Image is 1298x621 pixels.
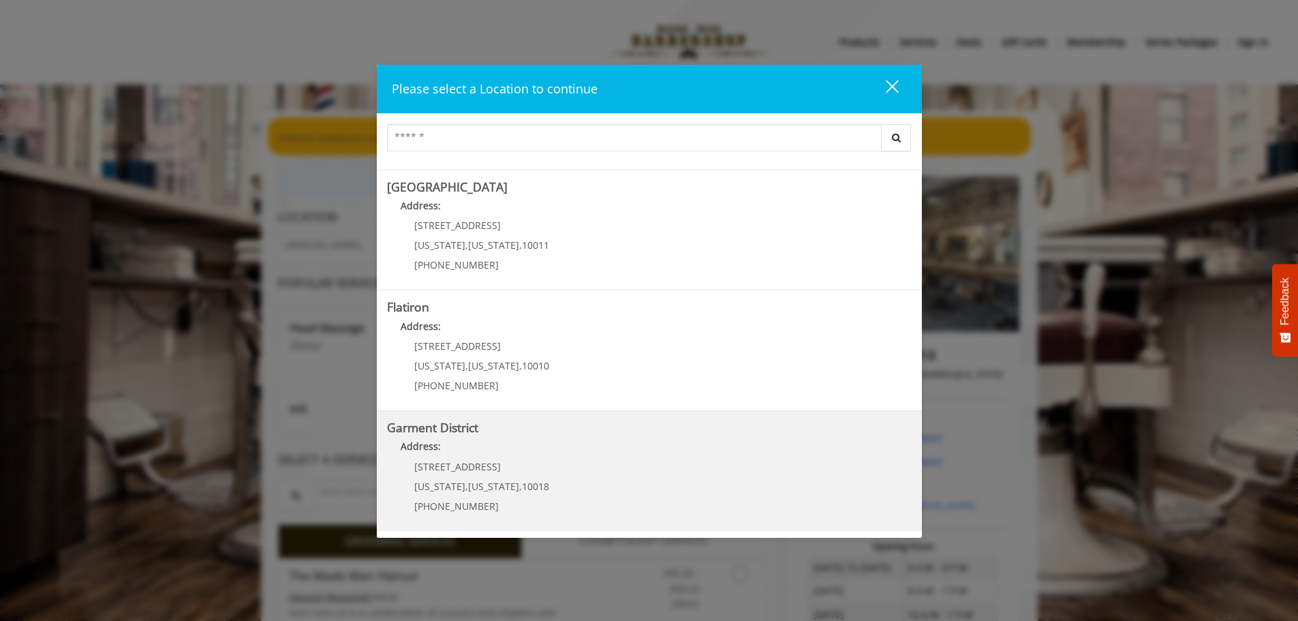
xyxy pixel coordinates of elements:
b: Address: [401,199,441,212]
b: Address: [401,440,441,453]
span: [US_STATE] [414,480,465,493]
div: close dialog [870,79,897,100]
span: , [465,239,468,252]
b: Garment District [387,419,478,436]
span: [US_STATE] [468,359,519,372]
span: 10011 [522,239,549,252]
span: [STREET_ADDRESS] [414,339,501,352]
button: Feedback - Show survey [1272,264,1298,357]
b: [GEOGRAPHIC_DATA] [387,179,508,195]
span: [PHONE_NUMBER] [414,500,499,513]
span: , [519,480,522,493]
span: [US_STATE] [414,359,465,372]
input: Search Center [387,124,882,151]
b: Flatiron [387,299,429,315]
button: close dialog [861,75,907,103]
span: 10010 [522,359,549,372]
span: Please select a Location to continue [392,80,598,97]
span: [STREET_ADDRESS] [414,219,501,232]
b: Address: [401,320,441,333]
span: [PHONE_NUMBER] [414,258,499,271]
span: [US_STATE] [468,480,519,493]
span: [PHONE_NUMBER] [414,379,499,392]
span: , [465,359,468,372]
span: , [465,480,468,493]
i: Search button [888,133,904,142]
span: [STREET_ADDRESS] [414,460,501,473]
span: , [519,359,522,372]
div: Center Select [387,124,912,158]
span: , [519,239,522,252]
span: [US_STATE] [468,239,519,252]
span: [US_STATE] [414,239,465,252]
span: Feedback [1279,277,1291,325]
span: 10018 [522,480,549,493]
